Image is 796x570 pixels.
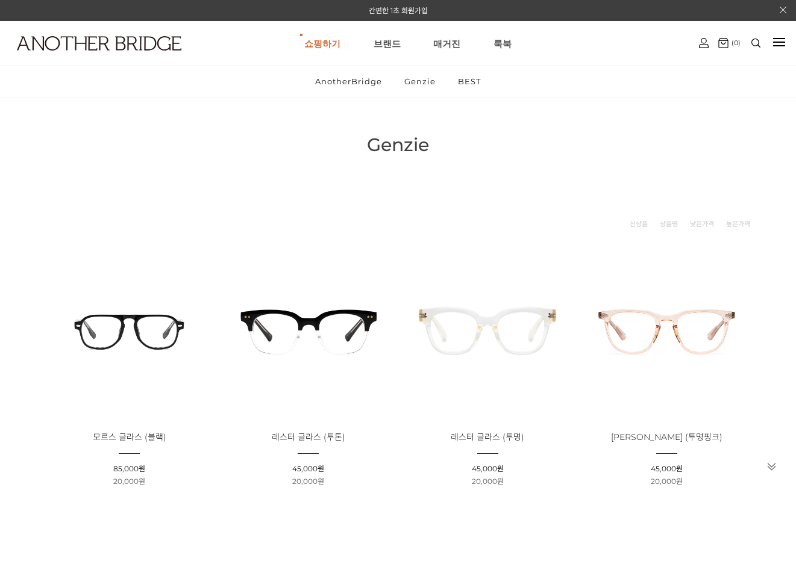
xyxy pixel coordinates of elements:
[611,433,722,442] a: [PERSON_NAME] (투명핑크)
[17,36,181,51] img: logo
[751,39,760,48] img: search
[272,433,345,442] a: 레스터 글라스 (투톤)
[402,245,572,415] img: 레스터 글라스 - 투명 안경 제품 이미지
[113,477,145,486] span: 20,000원
[292,464,324,473] span: 45,000원
[93,432,166,442] span: 모르스 글라스 (블랙)
[369,6,428,15] a: 간편한 1초 회원가입
[305,66,392,97] a: AnotherBridge
[451,432,524,442] span: 레스터 글라스 (투명)
[718,38,729,48] img: cart
[367,134,429,156] span: Genzie
[448,66,491,97] a: BEST
[660,218,678,230] a: 상품명
[651,477,683,486] span: 20,000원
[726,218,750,230] a: 높은가격
[394,66,446,97] a: Genzie
[611,432,722,442] span: [PERSON_NAME] (투명핑크)
[223,245,393,415] img: 레스터 글라스 투톤 - 세련된 투톤 안경 제품 이미지
[113,464,145,473] span: 85,000원
[494,22,512,65] a: 룩북
[729,39,741,47] span: (0)
[718,38,741,48] a: (0)
[630,218,648,230] a: 신상품
[451,433,524,442] a: 레스터 글라스 (투명)
[6,36,125,80] a: logo
[472,477,504,486] span: 20,000원
[374,22,401,65] a: 브랜드
[690,218,714,230] a: 낮은가격
[93,433,166,442] a: 모르스 글라스 (블랙)
[699,38,709,48] img: cart
[433,22,460,65] a: 매거진
[292,477,324,486] span: 20,000원
[44,245,215,415] img: 모르스 글라스 블랙 - 블랙 컬러의 세련된 안경 이미지
[472,464,504,473] span: 45,000원
[651,464,683,473] span: 45,000원
[581,245,752,415] img: 애크런 글라스 - 투명핑크 안경 제품 이미지
[272,432,345,442] span: 레스터 글라스 (투톤)
[304,22,340,65] a: 쇼핑하기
